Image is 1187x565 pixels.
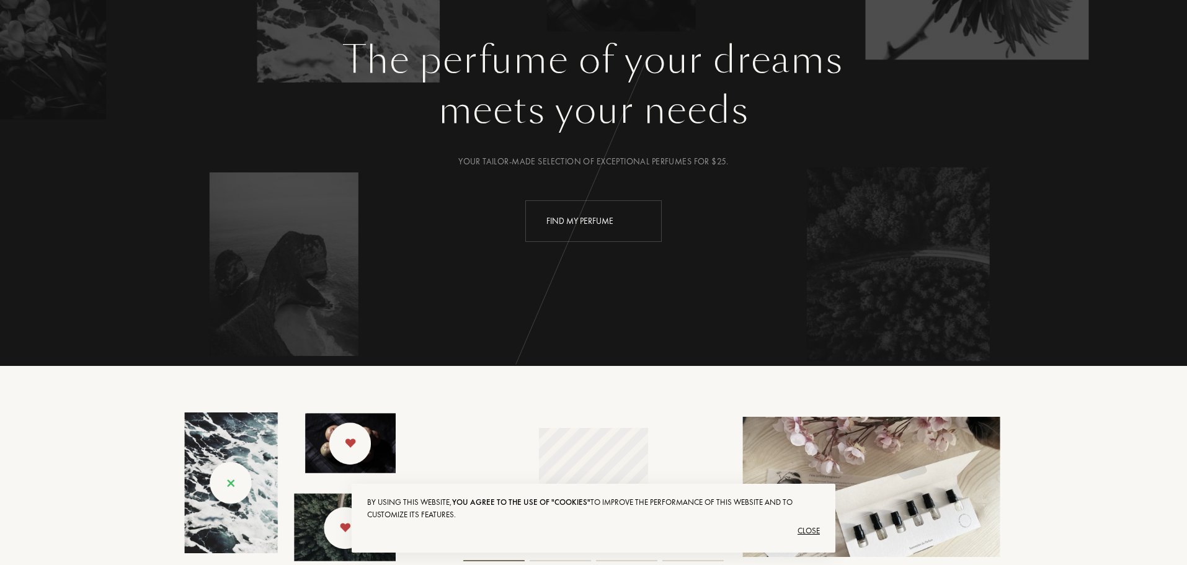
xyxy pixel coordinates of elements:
font: By using this website, [367,497,452,507]
font: meets your needs [438,84,749,136]
a: Find my perfumeanimation [516,200,671,242]
font: Find my perfume [546,215,613,226]
font: The perfume of your dreams [344,34,843,86]
img: landing_swipe.png [184,412,396,561]
font: you agree to the use of "cookies" [452,497,590,507]
font: Your tailor-made selection of exceptional perfumes for $25. [458,156,729,167]
font: Close [798,525,820,536]
img: box_landing_top.png [742,417,1003,557]
div: animation [631,208,656,233]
